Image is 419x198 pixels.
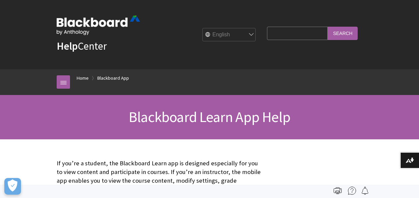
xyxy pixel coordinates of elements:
a: HelpCenter [57,39,107,53]
p: If you’re a student, the Blackboard Learn app is designed especially for you to view content and ... [57,159,264,194]
a: Blackboard App [97,74,129,82]
button: Open Preferences [4,178,21,195]
select: Site Language Selector [203,28,256,42]
strong: Help [57,39,78,53]
img: Follow this page [361,187,369,195]
img: Print [334,187,342,195]
span: Blackboard Learn App Help [129,108,290,126]
img: Blackboard by Anthology [57,16,140,35]
input: Search [328,27,358,40]
a: Home [77,74,89,82]
img: More help [348,187,356,195]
